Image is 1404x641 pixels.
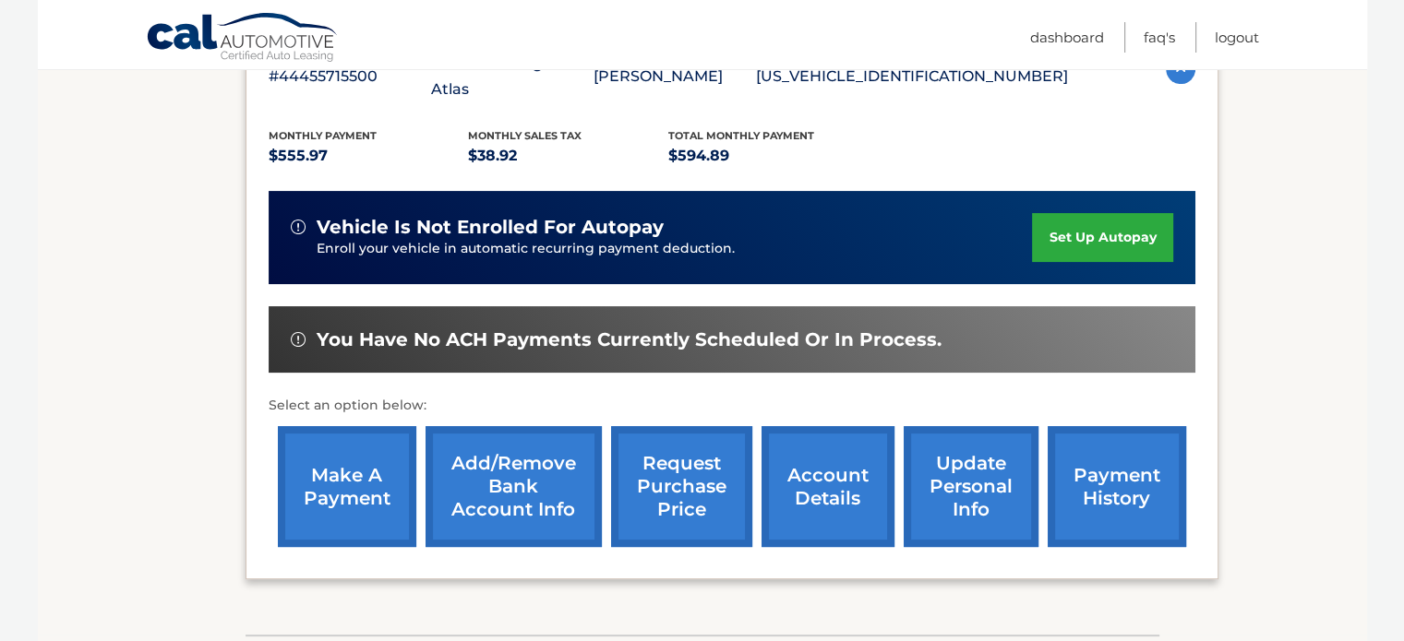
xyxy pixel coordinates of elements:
img: alert-white.svg [291,332,306,347]
a: payment history [1048,426,1186,547]
a: Logout [1215,22,1259,53]
a: FAQ's [1144,22,1175,53]
span: You have no ACH payments currently scheduled or in process. [317,328,942,351]
p: $594.89 [668,143,869,169]
p: #44455715500 [269,64,431,89]
p: $555.97 [269,143,469,169]
a: Dashboard [1030,22,1104,53]
img: alert-white.svg [291,220,306,234]
a: Cal Automotive [146,12,340,65]
span: Monthly sales Tax [468,129,582,142]
a: Add/Remove bank account info [426,426,602,547]
p: $38.92 [468,143,668,169]
span: Monthly Payment [269,129,377,142]
span: vehicle is not enrolled for autopay [317,216,664,239]
p: [US_VEHICLE_IDENTIFICATION_NUMBER] [756,64,1068,89]
a: make a payment [278,426,416,547]
a: request purchase price [611,426,752,547]
span: Total Monthly Payment [668,129,814,142]
p: 2024 Volkswagen Atlas [431,51,594,102]
p: Enroll your vehicle in automatic recurring payment deduction. [317,239,1033,259]
a: update personal info [904,426,1038,547]
a: account details [762,426,894,547]
p: [PERSON_NAME] [594,64,756,89]
a: set up autopay [1032,213,1172,262]
p: Select an option below: [269,395,1195,417]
